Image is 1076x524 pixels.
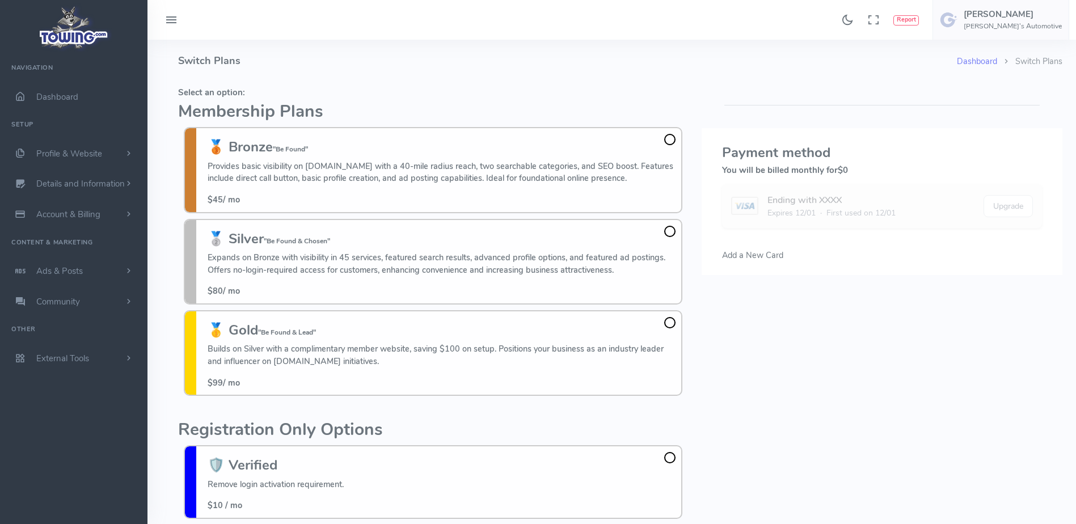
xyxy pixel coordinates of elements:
h4: Switch Plans [178,40,957,82]
h5: [PERSON_NAME] [964,10,1062,19]
p: Provides basic visibility on [DOMAIN_NAME] with a 40-mile radius reach, two searchable categories... [208,160,676,185]
h5: Select an option: [178,88,688,97]
h3: 🛡️ Verified [208,458,344,472]
span: $0 [838,164,848,176]
img: card image [731,197,758,215]
span: Community [36,296,80,307]
span: Expires 12/01 [767,207,816,219]
small: "Be Found & Lead" [258,328,316,337]
span: Add a New Card [722,250,783,261]
span: $45 [208,194,223,205]
button: Upgrade [984,195,1033,217]
span: / mo [208,194,240,205]
span: Dashboard [36,91,78,103]
small: "Be Found" [273,145,308,154]
li: Switch Plans [997,56,1062,68]
span: $99 [208,377,223,388]
span: Ads & Posts [36,265,83,277]
h3: 🥉 Bronze [208,140,676,154]
span: $10 / mo [208,500,242,511]
h2: Membership Plans [178,103,688,121]
p: Remove login activation requirement. [208,479,344,491]
h5: You will be billed monthly for [722,166,1042,175]
small: "Be Found & Chosen" [264,236,330,246]
span: Account & Billing [36,209,100,220]
span: First used on 12/01 [826,207,896,219]
div: Ending with XXXX [767,193,896,207]
img: user-image [940,11,958,29]
span: / mo [208,377,240,388]
img: logo [36,3,112,52]
h3: 🥈 Silver [208,231,676,246]
a: Dashboard [957,56,997,67]
span: External Tools [36,353,89,364]
span: / mo [208,285,240,297]
h6: [PERSON_NAME]'s Automotive [964,23,1062,30]
span: Details and Information [36,179,125,190]
p: Builds on Silver with a complimentary member website, saving $100 on setup. Positions your busine... [208,343,676,367]
h2: Registration Only Options [178,421,688,440]
h3: Payment method [722,145,1042,160]
span: Profile & Website [36,148,102,159]
span: · [820,207,822,219]
h3: 🥇 Gold [208,323,676,337]
span: $80 [208,285,223,297]
button: Report [893,15,919,26]
p: Expands on Bronze with visibility in 45 services, featured search results, advanced profile optio... [208,252,676,276]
